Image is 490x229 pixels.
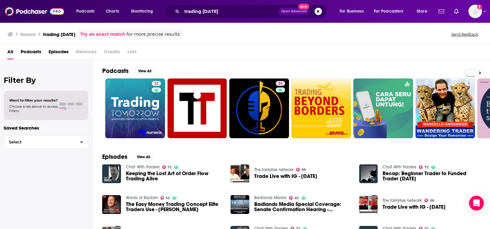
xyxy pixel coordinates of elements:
span: Lists [127,47,137,59]
a: Recap: Beginner Trader to Funded Trader in 60 Days [383,171,480,181]
a: Badlands Media [254,195,287,200]
img: Badlands Media Special Coverage: Senate Confirmation Hearing - Jamieson Greer [231,195,249,214]
span: Monitoring [131,7,153,16]
div: Open Intercom Messenger [469,196,484,211]
img: User Profile [468,5,482,18]
a: The Easy Money Trading Concept Elite Traders Use - Lance Breitstein [126,202,223,212]
span: for more precise results [127,31,180,38]
a: EpisodesView All [102,153,155,161]
img: Recap: Beginner Trader to Funded Trader in 60 Days [359,164,378,183]
span: Trade Live with IG - [DATE] [383,204,446,210]
button: Show profile menu [468,5,482,18]
span: 52 [166,197,170,199]
input: Search podcasts, credits, & more... [182,6,279,16]
a: Badlands Media Special Coverage: Senate Confirmation Hearing - Jamieson Greer [254,202,352,212]
button: View All [132,153,155,161]
span: Open Advanced [281,10,307,13]
a: Trade Live with IG - January 10, 2025 [254,174,317,179]
span: Podcasts [76,7,94,16]
a: 32 [152,81,161,86]
span: Choose a tab above to access filters. [9,104,58,113]
h2: Episodes [102,153,127,161]
a: Words of Rizdom [126,195,158,200]
a: Podcasts [21,47,41,59]
span: For Business [339,7,364,16]
a: PodcastsView All [102,67,156,75]
a: Try an exact match [80,31,125,38]
a: 66 [296,168,306,171]
span: Networks [76,47,97,59]
a: Show notifications dropdown [436,6,447,17]
svg: Add a profile image [477,5,482,10]
a: 32 [105,78,165,138]
a: 5 [416,78,475,138]
span: Trade Live with IG - [DATE] [254,174,317,179]
img: Keeping the Lost Art of Order Flow Trading Alive [102,164,121,183]
img: The Easy Money Trading Concept Elite Traders Use - Lance Breitstein [102,195,121,214]
button: Select [4,135,88,149]
img: Trade Live with IG - March 4, 2025 [359,195,378,214]
h2: Podcasts [102,67,129,75]
a: Keeping the Lost Art of Order Flow Trading Alive [126,171,223,181]
span: Logged in as amanda.moss [468,5,482,18]
span: 72 [424,166,428,169]
span: 5 [468,81,470,87]
button: Open AdvancedNew [279,8,310,15]
a: 63 [289,196,299,200]
img: Podchaser - Follow, Share and Rate Podcasts [5,6,64,17]
a: 72 [162,165,172,169]
a: The tastylive network [254,167,294,172]
a: 52 [160,196,170,200]
span: 72 [167,166,171,169]
a: Charts [102,6,123,16]
span: 66 [430,199,434,202]
button: open menu [335,6,372,16]
button: Send feedback [449,32,480,37]
a: Trade Live with IG - March 4, 2025 [383,204,446,210]
button: open menu [370,6,412,16]
a: Episodes [49,47,69,59]
h2: Filter By [4,76,88,85]
button: open menu [412,6,435,16]
div: Search podcasts, credits, & more... [171,4,333,18]
span: Want to filter your results? [9,98,58,102]
span: Charts [106,7,119,16]
p: Saved Searches [4,125,88,131]
span: 63 [295,197,299,199]
a: 53 [229,78,289,138]
span: For Podcasters [374,7,404,16]
span: Credits [104,47,120,59]
span: 32 [154,81,159,87]
a: The tastylive network [383,198,422,203]
button: open menu [72,6,102,16]
span: 53 [278,81,283,87]
a: 72 [419,165,428,169]
a: All [7,47,13,59]
a: 53 [276,81,285,86]
button: View All [134,67,156,75]
a: Chat With Traders [383,164,416,170]
span: Badlands Media Special Coverage: Senate Confirmation Hearing - [PERSON_NAME] [254,202,352,212]
img: Trade Live with IG - January 10, 2025 [231,164,249,183]
span: Recap: Beginner Trader to Funded Trader [DATE] [383,171,480,181]
h3: Search [20,31,36,37]
span: New [298,4,309,10]
span: Select [4,140,75,144]
a: Chat With Traders [126,164,160,170]
h3: trading [DATE] [43,31,75,37]
span: 66 [302,168,306,171]
span: More [417,7,427,16]
span: The Easy Money Trading Concept Elite Traders Use - [PERSON_NAME] [126,202,223,212]
a: Show notifications dropdown [452,6,461,17]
